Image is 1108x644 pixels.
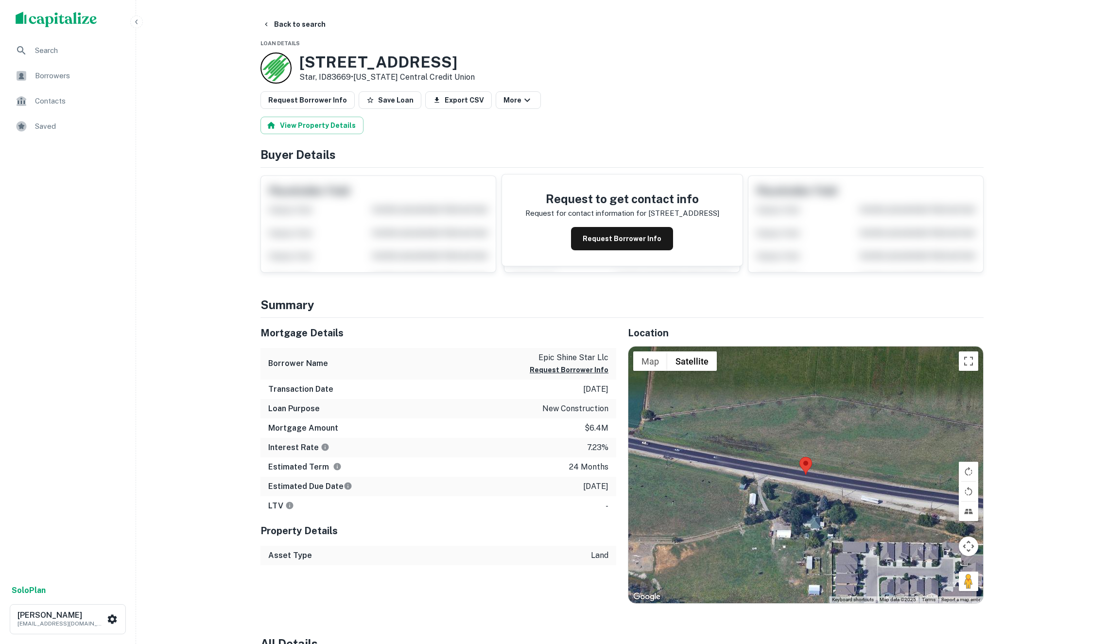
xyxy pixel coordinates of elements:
h6: Transaction Date [268,383,333,395]
p: [STREET_ADDRESS] [648,208,719,219]
p: epic shine star llc [530,352,608,364]
h6: Interest Rate [268,442,329,453]
h6: [PERSON_NAME] [17,611,105,619]
p: $6.4m [585,422,608,434]
p: [DATE] [583,481,608,492]
button: Export CSV [425,91,492,109]
span: Loan Details [260,40,300,46]
a: Borrowers [8,64,128,87]
svg: The interest rates displayed on the website are for informational purposes only and may be report... [321,443,329,452]
a: Open this area in Google Maps (opens a new window) [631,591,663,603]
span: Borrowers [35,70,122,82]
button: [PERSON_NAME][EMAIL_ADDRESS][DOMAIN_NAME] [10,604,126,634]
h4: Buyer Details [260,146,984,163]
button: Drag Pegman onto the map to open Street View [959,572,978,591]
p: 24 months [569,461,608,473]
button: Rotate map clockwise [959,462,978,481]
button: Tilt map [959,502,978,521]
h5: Location [628,326,984,340]
button: Keyboard shortcuts [832,596,874,603]
svg: Term is based on a standard schedule for this type of loan. [333,462,342,471]
a: Search [8,39,128,62]
button: Back to search [259,16,329,33]
h3: [STREET_ADDRESS] [299,53,475,71]
p: Request for contact information for [525,208,646,219]
a: Contacts [8,89,128,113]
svg: Estimate is based on a standard schedule for this type of loan. [344,482,352,490]
h6: LTV [268,500,294,512]
button: Request Borrower Info [530,364,608,376]
button: Show satellite imagery [667,351,717,371]
button: Show street map [633,351,667,371]
h6: Loan Purpose [268,403,320,415]
img: Google [631,591,663,603]
h5: Mortgage Details [260,326,616,340]
h4: Summary [260,296,984,313]
button: Request Borrower Info [571,227,673,250]
button: Request Borrower Info [260,91,355,109]
strong: Solo Plan [12,586,46,595]
button: Toggle fullscreen view [959,351,978,371]
a: Terms (opens in new tab) [922,597,935,602]
span: Saved [35,121,122,132]
button: Save Loan [359,91,421,109]
a: Saved [8,115,128,138]
img: capitalize-logo.png [16,12,97,27]
h6: Asset Type [268,550,312,561]
h4: Request to get contact info [525,190,719,208]
p: - [606,500,608,512]
h6: Mortgage Amount [268,422,338,434]
p: 7.23% [587,442,608,453]
p: new construction [542,403,608,415]
a: SoloPlan [12,585,46,596]
h6: Estimated Due Date [268,481,352,492]
span: Map data ©2025 [880,597,916,602]
h5: Property Details [260,523,616,538]
p: [DATE] [583,383,608,395]
svg: LTVs displayed on the website are for informational purposes only and may be reported incorrectly... [285,501,294,510]
span: Search [35,45,122,56]
button: Rotate map counterclockwise [959,482,978,501]
a: [US_STATE] Central Credit Union [353,72,475,82]
p: land [591,550,608,561]
button: View Property Details [260,117,364,134]
h6: Estimated Term [268,461,342,473]
h6: Borrower Name [268,358,328,369]
button: Map camera controls [959,537,978,556]
p: Star, ID83669 • [299,71,475,83]
button: More [496,91,541,109]
iframe: Chat Widget [1059,566,1108,613]
a: Report a map error [941,597,980,602]
span: Contacts [35,95,122,107]
p: [EMAIL_ADDRESS][DOMAIN_NAME] [17,619,105,628]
